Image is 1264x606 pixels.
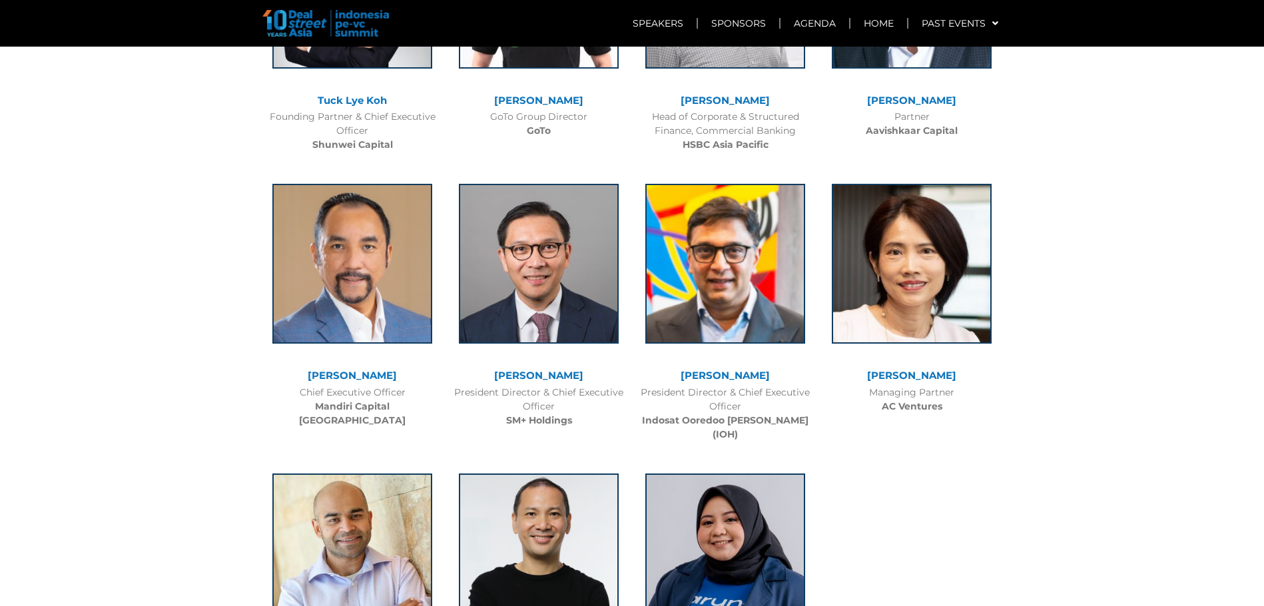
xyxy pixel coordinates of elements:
[908,8,1012,39] a: Past Events
[781,8,849,39] a: Agenda
[642,414,808,440] b: Indosat Ooredoo [PERSON_NAME] (IOH)
[866,125,958,137] b: Aavishkaar Capital
[266,386,439,428] div: Chief Executive Officer
[494,94,583,107] a: [PERSON_NAME]
[825,110,998,138] div: Partner
[452,110,625,138] div: GoTo Group Director
[867,369,956,382] a: [PERSON_NAME]
[272,184,432,344] img: Ronald Simorangkir
[639,110,812,152] div: Head of Corporate & Structured Finance, Commercial Banking
[683,139,769,151] b: HSBC Asia Pacific
[494,369,583,382] a: [PERSON_NAME]
[639,386,812,442] div: President Director & Chief Executive Officer
[312,139,393,151] b: Shunwei Capital
[299,400,406,426] b: Mandiri Capital [GEOGRAPHIC_DATA]
[459,184,619,344] img: Herson Photo (1)
[645,184,805,344] img: Vikram Sinha
[882,400,942,412] b: AC Ventures
[452,386,625,428] div: President Director & Chief Executive Officer
[681,369,770,382] a: [PERSON_NAME]
[308,369,397,382] a: [PERSON_NAME]
[619,8,697,39] a: Speakers
[832,184,992,344] img: Helen-Wong-of-AC-Ventures
[681,94,770,107] a: [PERSON_NAME]
[867,94,956,107] a: [PERSON_NAME]
[266,110,439,152] div: Founding Partner & Chief Executive Officer
[698,8,779,39] a: Sponsors
[506,414,572,426] b: SM+ Holdings
[825,386,998,414] div: Managing Partner
[318,94,387,107] a: Tuck Lye Koh
[527,125,551,137] b: GoTo
[850,8,907,39] a: Home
